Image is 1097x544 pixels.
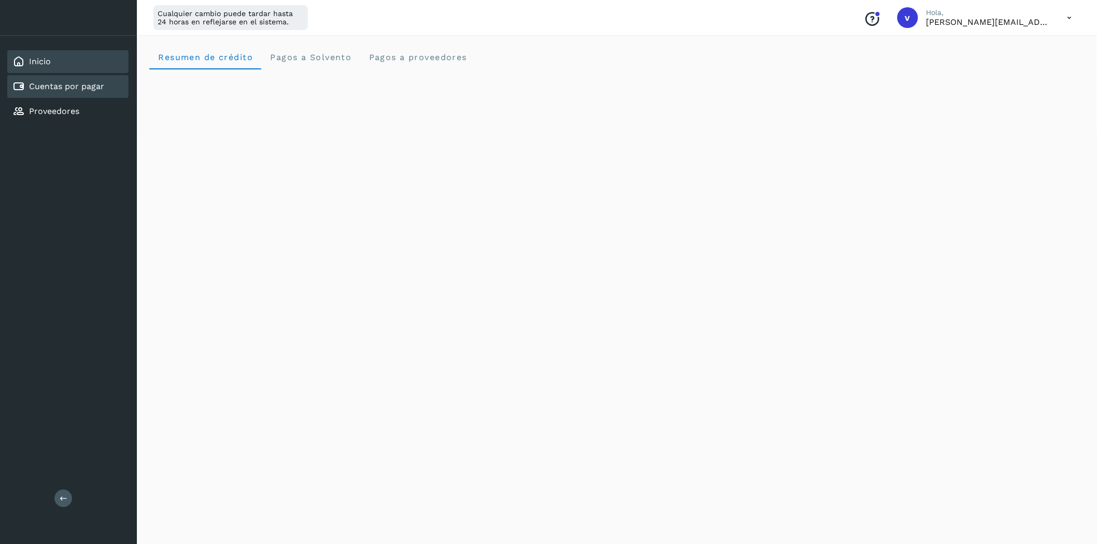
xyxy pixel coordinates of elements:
[158,52,253,62] span: Resumen de crédito
[29,106,79,116] a: Proveedores
[7,100,129,123] div: Proveedores
[7,75,129,98] div: Cuentas por pagar
[926,17,1051,27] p: victor.romero@fidum.com.mx
[29,56,51,66] a: Inicio
[368,52,467,62] span: Pagos a proveedores
[29,81,104,91] a: Cuentas por pagar
[153,5,308,30] div: Cualquier cambio puede tardar hasta 24 horas en reflejarse en el sistema.
[926,8,1051,17] p: Hola,
[270,52,351,62] span: Pagos a Solvento
[7,50,129,73] div: Inicio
